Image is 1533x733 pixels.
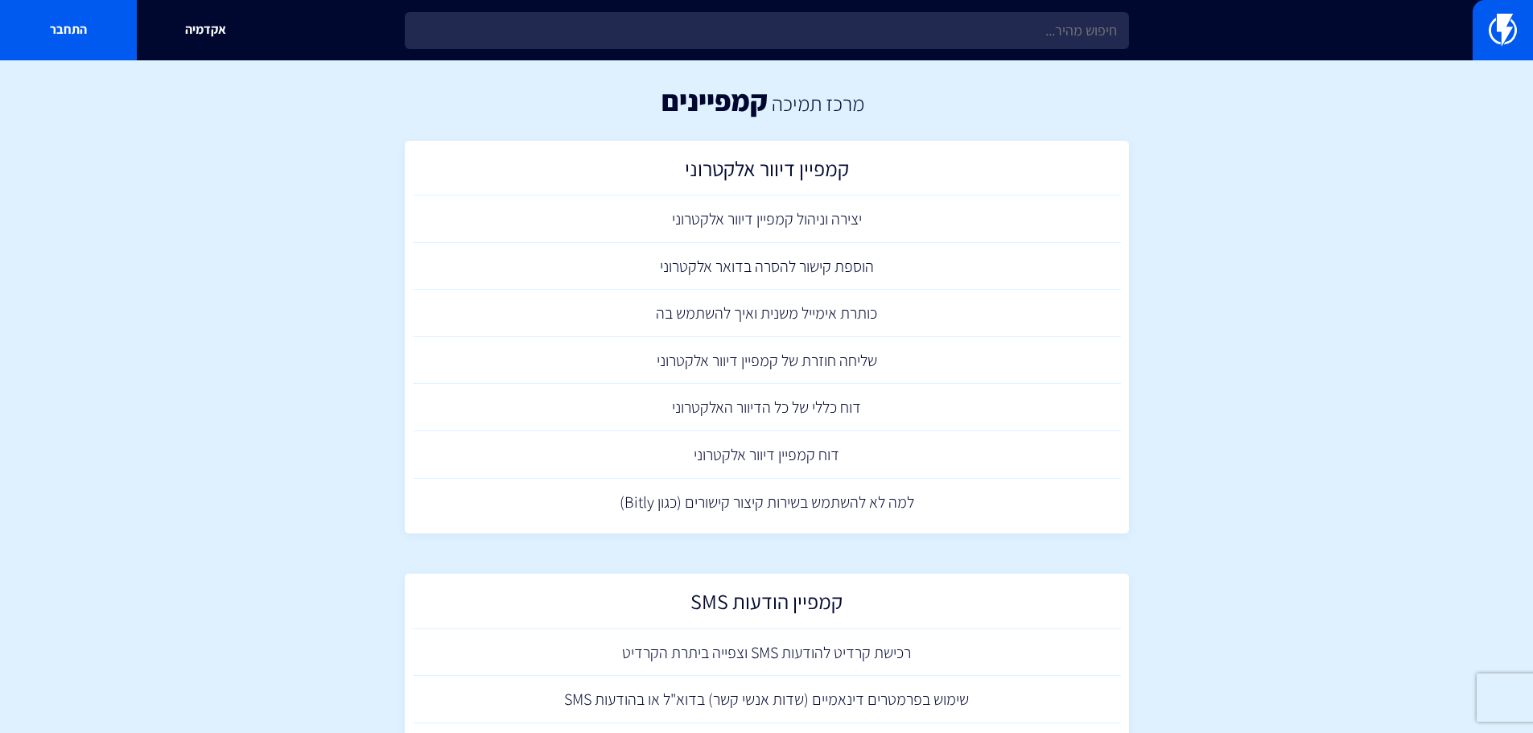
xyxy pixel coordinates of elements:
a: קמפיין הודעות SMS [413,582,1121,629]
a: מרכז תמיכה [772,89,864,117]
a: דוח כללי של כל הדיוור האלקטרוני [413,384,1121,431]
h2: קמפיין דיוור אלקטרוני [421,157,1113,188]
h1: קמפיינים [661,84,768,117]
a: יצירה וניהול קמפיין דיוור אלקטרוני [413,196,1121,243]
input: חיפוש מהיר... [405,12,1129,49]
h2: קמפיין הודעות SMS [421,590,1113,621]
a: שליחה חוזרת של קמפיין דיוור אלקטרוני [413,337,1121,385]
a: קמפיין דיוור אלקטרוני [413,149,1121,196]
a: שימוש בפרמטרים דינאמיים (שדות אנשי קשר) בדוא"ל או בהודעות SMS [413,676,1121,723]
a: דוח קמפיין דיוור אלקטרוני [413,431,1121,479]
a: למה לא להשתמש בשירות קיצור קישורים (כגון Bitly) [413,479,1121,526]
a: הוספת קישור להסרה בדואר אלקטרוני [413,243,1121,290]
a: רכישת קרדיט להודעות SMS וצפייה ביתרת הקרדיט [413,629,1121,677]
a: כותרת אימייל משנית ואיך להשתמש בה [413,290,1121,337]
